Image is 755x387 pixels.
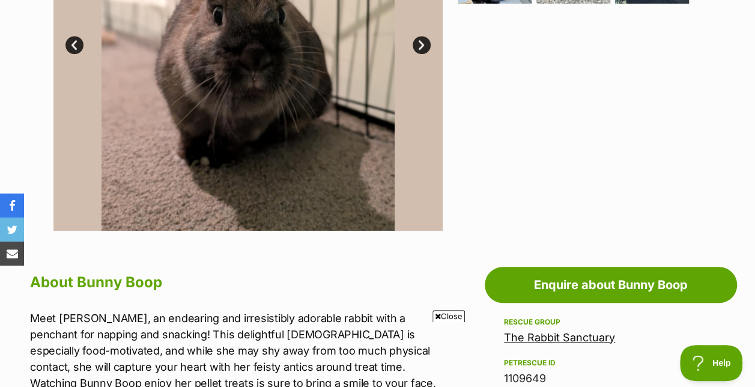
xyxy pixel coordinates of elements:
iframe: Help Scout Beacon - Open [680,345,743,381]
a: Enquire about Bunny Boop [485,267,737,303]
div: PetRescue ID [504,358,718,368]
iframe: Advertisement [159,327,596,381]
span: Close [432,310,465,322]
a: Next [413,36,431,54]
div: Rescue group [504,317,718,327]
h2: About Bunny Boop [30,269,449,296]
a: Prev [65,36,83,54]
div: 1109649 [504,370,718,387]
